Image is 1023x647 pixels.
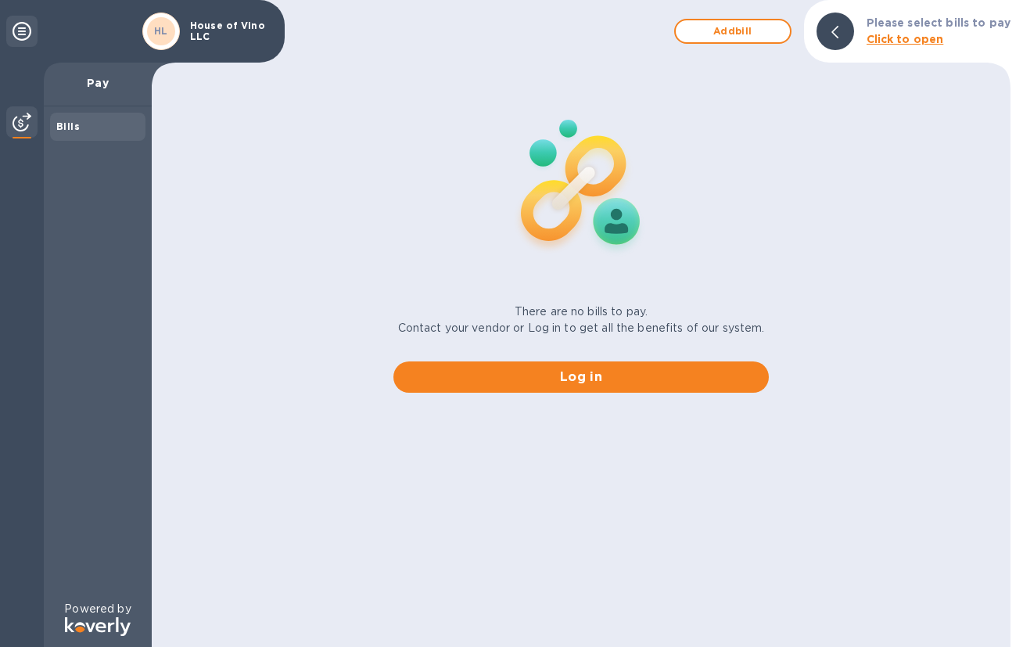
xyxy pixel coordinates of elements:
b: Bills [56,120,80,132]
b: HL [154,25,168,37]
button: Log in [393,361,769,393]
p: Pay [56,75,139,91]
img: Logo [65,617,131,636]
p: House of Vino LLC [190,20,268,42]
button: Addbill [674,19,791,44]
b: Click to open [867,33,944,45]
span: Add bill [688,22,777,41]
p: There are no bills to pay. Contact your vendor or Log in to get all the benefits of our system. [398,304,765,336]
span: Log in [406,368,756,386]
b: Please select bills to pay [867,16,1010,29]
p: Powered by [64,601,131,617]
